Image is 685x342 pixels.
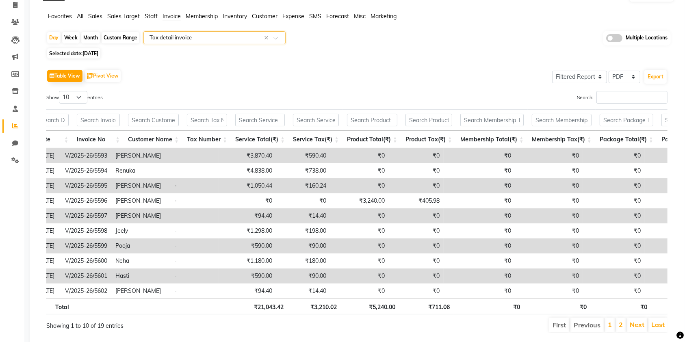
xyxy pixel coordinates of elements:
[47,32,61,43] div: Day
[223,13,247,20] span: Inventory
[583,148,645,163] td: ₹0
[61,268,111,284] td: V/2025-26/5601
[61,148,111,163] td: V/2025-26/5593
[583,238,645,253] td: ₹0
[515,148,583,163] td: ₹0
[515,284,583,299] td: ₹0
[145,13,158,20] span: Staff
[343,131,401,148] th: Product Total(₹): activate to sort column ascending
[33,193,61,208] td: [DATE]
[444,253,515,268] td: ₹0
[33,268,61,284] td: [DATE]
[583,163,645,178] td: ₹0
[309,13,321,20] span: SMS
[583,284,645,299] td: ₹0
[170,253,219,268] td: -
[33,131,73,148] th: Date: activate to sort column ascending
[77,114,120,126] input: Search Invoice No
[183,131,231,148] th: Tax Number: activate to sort column ascending
[170,178,219,193] td: -
[293,114,339,126] input: Search Service Tax(₹)
[163,13,181,20] span: Invoice
[59,91,87,104] select: Showentries
[454,299,524,314] th: ₹0
[330,268,389,284] td: ₹0
[460,114,524,126] input: Search Membership Total(₹)
[444,208,515,223] td: ₹0
[444,223,515,238] td: ₹0
[61,178,111,193] td: V/2025-26/5595
[532,114,592,126] input: Search Membership Tax(₹)
[276,208,330,223] td: ₹14.40
[515,268,583,284] td: ₹0
[389,208,444,223] td: ₹0
[170,268,219,284] td: -
[583,193,645,208] td: ₹0
[231,299,288,314] th: ₹21,043.42
[444,148,515,163] td: ₹0
[524,299,591,314] th: ₹0
[33,178,61,193] td: [DATE]
[330,284,389,299] td: ₹0
[102,32,139,43] div: Custom Range
[187,114,227,126] input: Search Tax Number
[33,208,61,223] td: [DATE]
[608,320,612,329] a: 1
[111,238,170,253] td: Pooja
[88,13,102,20] span: Sales
[219,148,276,163] td: ₹3,870.40
[389,284,444,299] td: ₹0
[33,299,73,314] th: Total
[81,32,100,43] div: Month
[219,223,276,238] td: ₹1,298.00
[276,163,330,178] td: ₹738.00
[111,223,170,238] td: Jeely
[583,253,645,268] td: ₹0
[77,13,83,20] span: All
[252,13,277,20] span: Customer
[282,13,304,20] span: Expense
[73,131,124,148] th: Invoice No: activate to sort column ascending
[82,50,98,56] span: [DATE]
[61,284,111,299] td: V/2025-26/5602
[600,114,653,126] input: Search Package Total(₹)
[276,148,330,163] td: ₹590.40
[354,13,366,20] span: Misc
[264,34,271,42] span: Clear all
[444,163,515,178] td: ₹0
[583,223,645,238] td: ₹0
[528,131,596,148] th: Membership Tax(₹): activate to sort column ascending
[276,268,330,284] td: ₹90.00
[619,320,623,329] a: 2
[61,253,111,268] td: V/2025-26/5600
[651,320,665,329] a: Last
[577,91,668,104] label: Search:
[288,299,341,314] th: ₹3,210.02
[515,193,583,208] td: ₹0
[124,131,183,148] th: Customer Name: activate to sort column ascending
[111,208,170,223] td: [PERSON_NAME]
[276,193,330,208] td: ₹0
[33,238,61,253] td: [DATE]
[219,238,276,253] td: ₹590.00
[47,48,100,58] span: Selected date:
[46,91,103,104] label: Show entries
[389,253,444,268] td: ₹0
[389,223,444,238] td: ₹0
[515,178,583,193] td: ₹0
[128,114,179,126] input: Search Customer Name
[85,70,121,82] button: Pivot View
[219,163,276,178] td: ₹4,838.00
[389,148,444,163] td: ₹0
[219,253,276,268] td: ₹1,180.00
[111,284,170,299] td: [PERSON_NAME]
[87,73,93,79] img: pivot.png
[61,163,111,178] td: V/2025-26/5594
[170,238,219,253] td: -
[515,223,583,238] td: ₹0
[111,178,170,193] td: [PERSON_NAME]
[289,131,343,148] th: Service Tax(₹): activate to sort column ascending
[170,193,219,208] td: -
[596,131,657,148] th: Package Total(₹): activate to sort column ascending
[371,13,397,20] span: Marketing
